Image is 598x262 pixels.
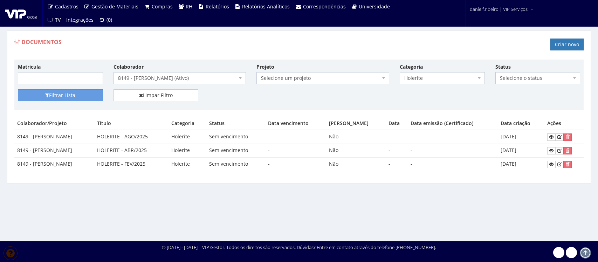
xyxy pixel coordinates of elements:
td: - [265,144,326,158]
span: Relatórios Analíticos [242,3,290,10]
a: Integrações [63,13,96,27]
label: Categoria [400,63,423,70]
label: Status [495,63,511,70]
td: Holerite [169,158,206,171]
span: Gestão de Materiais [91,3,138,10]
span: (0) [106,16,112,23]
th: Data [386,117,408,130]
label: Colaborador [114,63,144,70]
span: Correspondências [303,3,346,10]
span: Selecione um projeto [261,75,380,82]
td: Holerite [169,144,206,158]
td: [DATE] [498,144,544,158]
td: - [408,130,498,144]
td: HOLERITE - FEV/2025 [94,158,169,171]
span: TV [55,16,61,23]
td: 8149 - [PERSON_NAME] [14,130,94,144]
button: Filtrar Lista [18,89,103,101]
td: - [386,144,408,158]
span: 8149 - LUCAS ALVES PRATES (Ativo) [114,72,246,84]
td: - [386,158,408,171]
th: Data vencimento [265,117,326,130]
td: Não [326,158,386,171]
span: Cadastros [55,3,78,10]
th: Categoria [169,117,206,130]
td: 8149 - [PERSON_NAME] [14,144,94,158]
td: Holerite [169,130,206,144]
td: - [408,144,498,158]
td: HOLERITE - AGO/2025 [94,130,169,144]
td: - [386,130,408,144]
td: - [265,130,326,144]
td: 8149 - [PERSON_NAME] [14,158,94,171]
span: RH [186,3,192,10]
label: Matrícula [18,63,41,70]
td: HOLERITE - ABR/2025 [94,144,169,158]
th: Data emissão (Certificado) [408,117,498,130]
td: Não [326,144,386,158]
span: Documentos [21,38,62,46]
td: [DATE] [498,158,544,171]
span: Selecione o status [495,72,580,84]
th: [PERSON_NAME] [326,117,386,130]
span: Selecione um projeto [256,72,389,84]
td: - [408,158,498,171]
a: (0) [96,13,115,27]
span: danielf.ribeiro | VIP Serviços [470,6,528,13]
td: - [265,158,326,171]
th: Título [94,117,169,130]
span: Holerite [404,75,476,82]
td: Sem vencimento [206,144,265,158]
span: Universidade [359,3,390,10]
th: Status [206,117,265,130]
a: TV [44,13,63,27]
label: Projeto [256,63,274,70]
td: Sem vencimento [206,130,265,144]
td: Sem vencimento [206,158,265,171]
img: logo [5,8,37,19]
span: 8149 - LUCAS ALVES PRATES (Ativo) [118,75,238,82]
span: Relatórios [206,3,229,10]
span: Integrações [66,16,94,23]
span: Holerite [400,72,485,84]
th: Ações [544,117,584,130]
a: Limpar Filtro [114,89,199,101]
td: Não [326,130,386,144]
span: Compras [152,3,173,10]
td: [DATE] [498,130,544,144]
th: Data criação [498,117,544,130]
span: Selecione o status [500,75,572,82]
th: Colaborador/Projeto [14,117,94,130]
a: Criar novo [550,39,584,50]
div: © [DATE] - [DATE] | VIP Gestor. Todos os direitos são reservados. Dúvidas? Entre em contato atrav... [162,244,436,251]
